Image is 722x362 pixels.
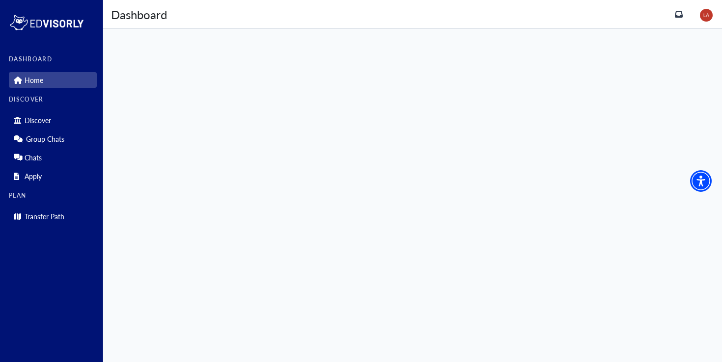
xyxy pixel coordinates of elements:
div: Group Chats [9,131,97,147]
p: Chats [25,154,42,162]
p: Apply [25,172,42,181]
div: Transfer Path [9,208,97,224]
div: Chats [9,150,97,165]
div: Dashboard [111,5,167,23]
label: DASHBOARD [9,56,97,63]
p: Home [25,76,43,84]
img: logo [9,13,84,32]
p: Discover [25,116,51,125]
img: image [700,9,713,22]
label: PLAN [9,192,97,199]
div: Home [9,72,97,88]
div: Discover [9,112,97,128]
div: Accessibility Menu [690,170,712,192]
p: Transfer Path [25,212,64,221]
label: DISCOVER [9,96,97,103]
div: Apply [9,168,97,184]
p: Group Chats [26,135,64,143]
